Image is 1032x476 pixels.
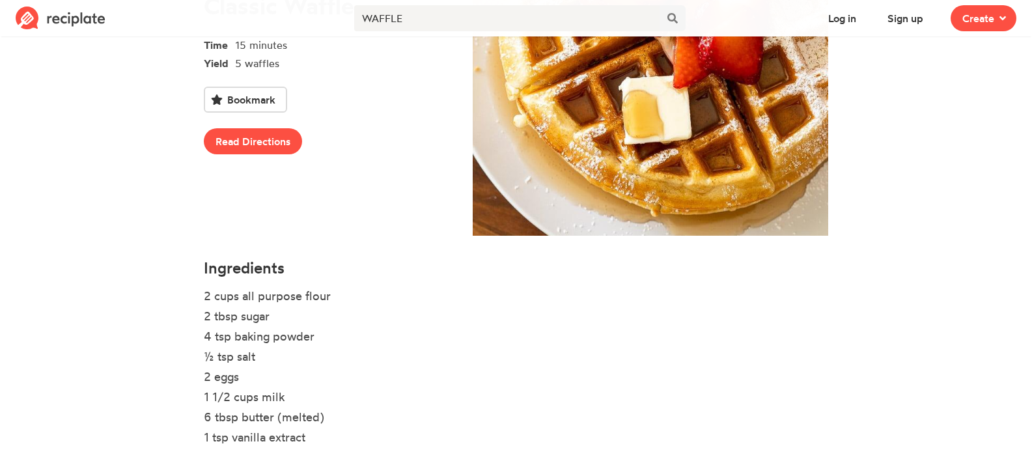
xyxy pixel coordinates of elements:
[227,92,275,107] span: Bookmark
[204,388,615,408] li: 1 1/2 cups milk
[204,368,615,388] li: 2 eggs
[354,5,659,31] input: Search
[876,5,935,31] button: Sign up
[816,5,868,31] button: Log in
[204,53,235,71] span: Yield
[204,307,615,328] li: 2 tbsp sugar
[204,328,615,348] li: 4 tsp baking powder
[16,7,105,30] img: Reciplate
[204,348,615,368] li: ½ tsp salt
[204,408,615,428] li: 6 tbsp butter (melted)
[204,87,287,113] button: Bookmark
[204,259,615,277] h4: Ingredients
[204,35,235,53] span: Time
[204,287,615,307] li: 2 cups all purpose flour
[951,5,1016,31] button: Create
[235,57,279,70] span: 5 waffles
[204,428,615,449] li: 1 tsp vanilla extract
[235,38,287,51] span: 15 minutes
[962,10,994,26] span: Create
[204,128,302,154] a: Read Directions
